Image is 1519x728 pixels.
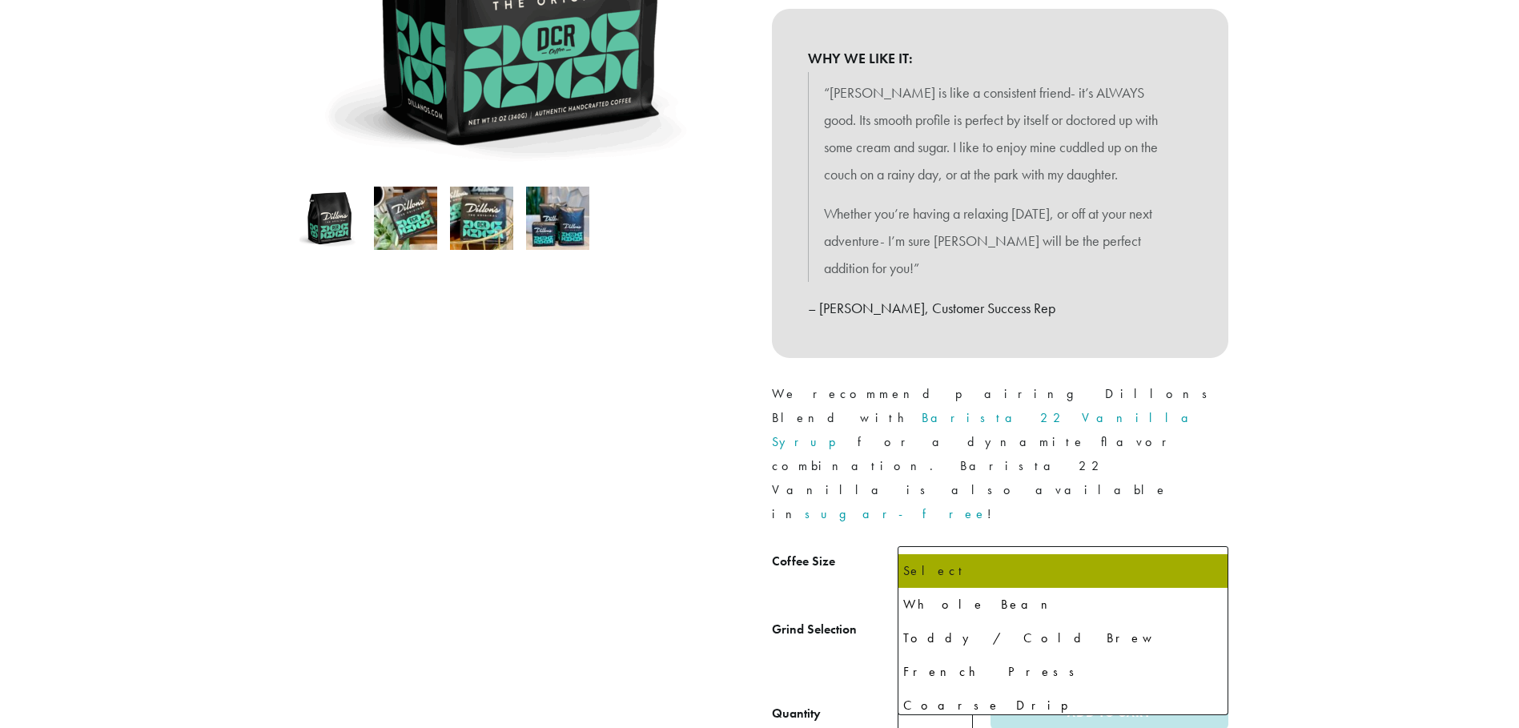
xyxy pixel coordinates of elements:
span: 12 oz | $15.00 [898,546,1228,585]
p: – [PERSON_NAME], Customer Success Rep [808,295,1192,322]
a: Barista 22 Vanilla Syrup [772,409,1201,450]
img: Dillons - Image 3 [450,187,513,250]
div: Toddy / Cold Brew [903,626,1223,650]
img: Dillons - Image 4 [526,187,589,250]
p: We recommend pairing Dillons Blend with for a dynamite flavor combination. Barista 22 Vanilla is ... [772,382,1228,526]
li: Select [898,554,1228,588]
div: Coarse Drip [903,694,1223,718]
div: French Press [903,660,1223,684]
p: “[PERSON_NAME] is like a consistent friend- it’s ALWAYS good. Its smooth profile is perfect by it... [824,79,1176,187]
a: sugar-free [805,505,987,522]
div: Quantity [772,704,821,723]
img: Dillons - Image 2 [374,187,437,250]
div: Whole Bean [903,593,1223,617]
img: Dillons [298,187,361,250]
b: WHY WE LIKE IT: [808,45,1192,72]
label: Coffee Size [772,550,898,573]
p: Whether you’re having a relaxing [DATE], or off at your next adventure- I’m sure [PERSON_NAME] wi... [824,200,1176,281]
span: 12 oz | $15.00 [905,550,1013,581]
label: Grind Selection [772,618,898,642]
